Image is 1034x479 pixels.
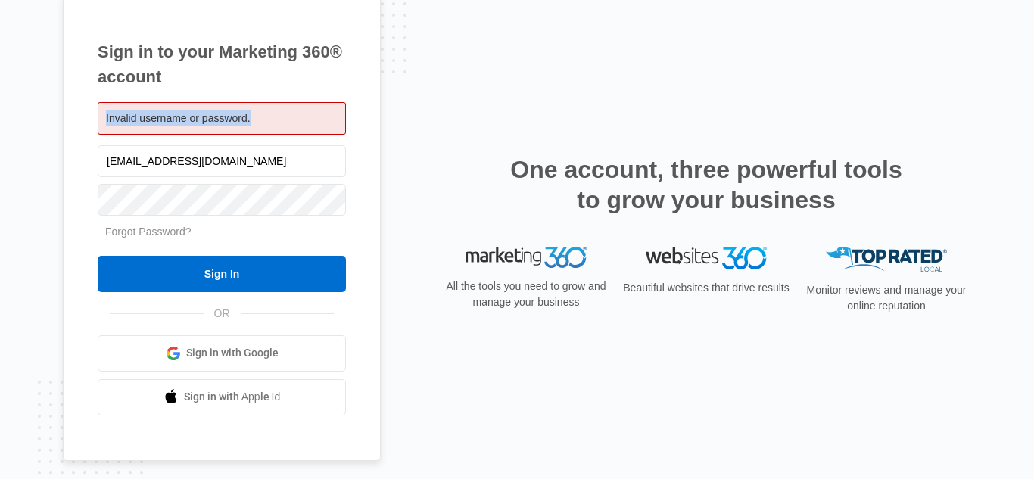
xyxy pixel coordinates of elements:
input: Sign In [98,256,346,292]
span: Invalid username or password. [106,112,251,124]
a: Forgot Password? [105,226,192,238]
h1: Sign in to your Marketing 360® account [98,39,346,89]
a: Sign in with Apple Id [98,379,346,415]
span: Sign in with Google [186,345,279,361]
img: Marketing 360 [466,247,587,268]
img: Top Rated Local [826,247,947,272]
input: Email [98,145,346,177]
p: All the tools you need to grow and manage your business [441,278,611,310]
p: Monitor reviews and manage your online reputation [802,282,971,314]
h2: One account, three powerful tools to grow your business [506,154,907,215]
p: Beautiful websites that drive results [621,280,791,296]
span: Sign in with Apple Id [184,389,281,405]
a: Sign in with Google [98,335,346,372]
span: OR [204,306,241,322]
img: Websites 360 [646,247,767,269]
